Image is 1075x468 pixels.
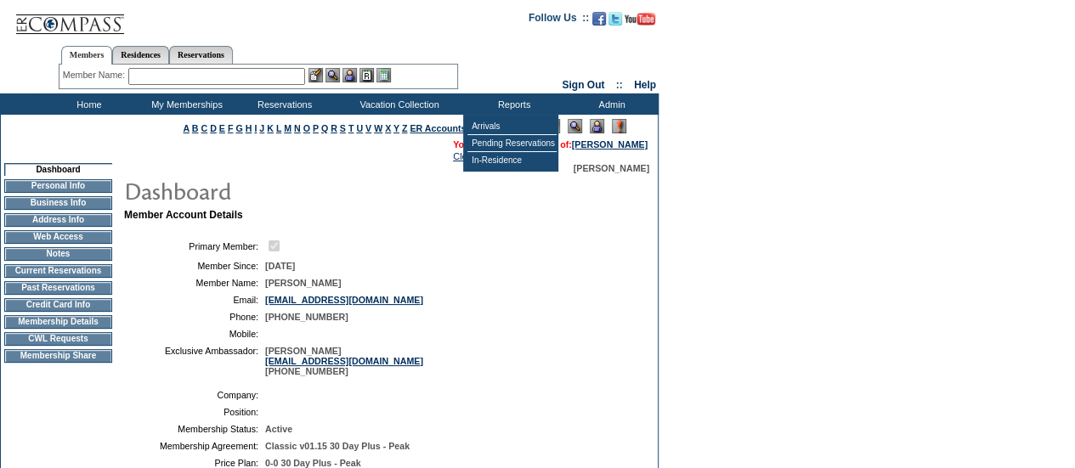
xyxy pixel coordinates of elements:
a: Help [634,79,656,91]
a: Q [321,123,328,133]
td: Reservations [234,93,331,115]
b: Member Account Details [124,209,243,221]
a: G [235,123,242,133]
td: Exclusive Ambassador: [131,346,258,376]
td: Business Info [4,196,112,210]
td: In-Residence [467,152,557,168]
img: Impersonate [590,119,604,133]
img: Subscribe to our YouTube Channel [625,13,655,25]
a: E [219,123,225,133]
a: Follow us on Twitter [608,17,622,27]
a: Members [61,46,113,65]
td: Position: [131,407,258,417]
td: Membership Agreement: [131,441,258,451]
a: U [356,123,363,133]
div: Member Name: [63,68,128,82]
a: H [246,123,252,133]
span: You are acting on behalf of: [453,139,648,149]
td: CWL Requests [4,332,112,346]
span: 0-0 30 Day Plus - Peak [265,458,361,468]
a: Become our fan on Facebook [592,17,606,27]
a: W [374,123,382,133]
a: Subscribe to our YouTube Channel [625,17,655,27]
td: Membership Status: [131,424,258,434]
img: Log Concern/Member Elevation [612,119,626,133]
td: Price Plan: [131,458,258,468]
a: R [331,123,337,133]
img: View Mode [568,119,582,133]
a: ER Accounts [410,123,466,133]
td: Current Reservations [4,264,112,278]
a: Sign Out [562,79,604,91]
a: A [184,123,190,133]
td: Notes [4,247,112,261]
a: Z [402,123,408,133]
td: Address Info [4,213,112,227]
td: Past Reservations [4,281,112,295]
a: I [254,123,257,133]
a: Residences [112,46,169,64]
a: P [313,123,319,133]
a: B [192,123,199,133]
span: :: [616,79,623,91]
td: Phone: [131,312,258,322]
a: O [303,123,310,133]
a: [EMAIL_ADDRESS][DOMAIN_NAME] [265,295,423,305]
span: Classic v01.15 30 Day Plus - Peak [265,441,410,451]
img: pgTtlDashboard.gif [123,173,463,207]
td: Pending Reservations [467,135,557,152]
a: L [276,123,281,133]
a: K [267,123,274,133]
td: Member Name: [131,278,258,288]
td: Membership Details [4,315,112,329]
td: Reports [463,93,561,115]
td: Arrivals [467,118,557,135]
a: Clear [453,151,475,161]
td: Email: [131,295,258,305]
td: Company: [131,390,258,400]
a: T [348,123,354,133]
td: Credit Card Info [4,298,112,312]
img: Reservations [359,68,374,82]
img: b_calculator.gif [376,68,391,82]
td: Vacation Collection [331,93,463,115]
img: Impersonate [342,68,357,82]
a: D [210,123,217,133]
td: Home [38,93,136,115]
a: Reservations [169,46,233,64]
img: b_edit.gif [308,68,323,82]
a: X [385,123,391,133]
img: Follow us on Twitter [608,12,622,25]
td: Member Since: [131,261,258,271]
td: Membership Share [4,349,112,363]
td: My Memberships [136,93,234,115]
a: F [228,123,234,133]
span: Active [265,424,292,434]
td: Mobile: [131,329,258,339]
td: Personal Info [4,179,112,193]
span: [PERSON_NAME] [PHONE_NUMBER] [265,346,423,376]
span: [DATE] [265,261,295,271]
td: Primary Member: [131,238,258,254]
a: M [284,123,291,133]
a: J [259,123,264,133]
span: [PERSON_NAME] [265,278,341,288]
span: [PERSON_NAME] [574,163,649,173]
a: S [340,123,346,133]
td: Follow Us :: [529,10,589,31]
img: View [325,68,340,82]
a: [PERSON_NAME] [572,139,648,149]
a: N [294,123,301,133]
a: V [365,123,371,133]
a: C [201,123,207,133]
a: Y [393,123,399,133]
td: Admin [561,93,659,115]
td: Web Access [4,230,112,244]
td: Dashboard [4,163,112,176]
span: [PHONE_NUMBER] [265,312,348,322]
img: Become our fan on Facebook [592,12,606,25]
a: [EMAIL_ADDRESS][DOMAIN_NAME] [265,356,423,366]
